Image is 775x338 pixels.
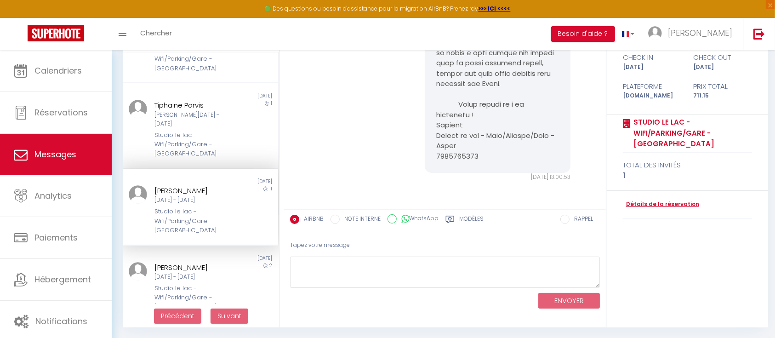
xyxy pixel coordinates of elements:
div: [PERSON_NAME][DATE] - [DATE] [154,111,233,128]
span: 1 [271,100,272,107]
a: Studio le lac - Wifi/Parking/Gare - [GEOGRAPHIC_DATA] [630,117,752,149]
div: [DATE] - [DATE] [154,196,233,205]
div: total des invités [623,160,752,171]
div: [DATE] [617,63,688,72]
div: [DATE] [200,92,278,100]
span: Suivant [217,311,241,321]
label: AIRBNB [299,215,324,225]
span: Analytics [34,190,72,201]
button: Next [211,309,248,324]
img: ... [648,26,662,40]
span: Calendriers [34,65,82,76]
div: [PERSON_NAME] [154,262,233,273]
a: Chercher [133,18,179,50]
a: >>> ICI <<<< [479,5,511,12]
label: RAPPEL [570,215,593,225]
div: Studio le lac - Wifi/Parking/Gare - [GEOGRAPHIC_DATA] [154,45,233,73]
span: Chercher [140,28,172,38]
button: ENVOYER [538,293,600,309]
div: check out [688,52,758,63]
div: Studio le lac - Wifi/Parking/Gare - [GEOGRAPHIC_DATA] [154,131,233,159]
img: ... [129,262,147,281]
label: Modèles [459,215,484,226]
a: ... [PERSON_NAME] [641,18,744,50]
span: Paiements [34,232,78,243]
div: [DOMAIN_NAME] [617,92,688,100]
label: WhatsApp [397,214,439,224]
span: Messages [34,149,76,160]
div: [DATE] [688,63,758,72]
div: [DATE] - [DATE] [154,273,233,281]
button: Besoin d'aide ? [551,26,615,42]
span: Réservations [34,107,88,118]
span: Précédent [161,311,194,321]
div: [DATE] 13:00:53 [425,173,570,182]
div: [DATE] [200,255,278,262]
span: [PERSON_NAME] [668,27,732,39]
div: 1 [623,170,752,181]
div: check in [617,52,688,63]
div: Studio le lac - Wifi/Parking/Gare - [GEOGRAPHIC_DATA] [154,284,233,312]
a: Détails de la réservation [623,200,699,209]
label: NOTE INTERNE [340,215,381,225]
div: 711.15 [688,92,758,100]
button: Previous [154,309,201,324]
span: Notifications [35,315,87,327]
div: [PERSON_NAME] [154,185,233,196]
div: [DATE] [200,178,278,185]
span: 11 [269,185,272,192]
div: Tapez votre message [290,234,600,257]
img: ... [129,185,147,204]
img: ... [129,100,147,118]
div: Studio le lac - Wifi/Parking/Gare - [GEOGRAPHIC_DATA] [154,207,233,235]
div: Prix total [688,81,758,92]
span: Hébergement [34,274,91,285]
div: Plateforme [617,81,688,92]
img: Super Booking [28,25,84,41]
div: Tiphaine Porvis [154,100,233,111]
span: 2 [269,262,272,269]
img: logout [753,28,765,40]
